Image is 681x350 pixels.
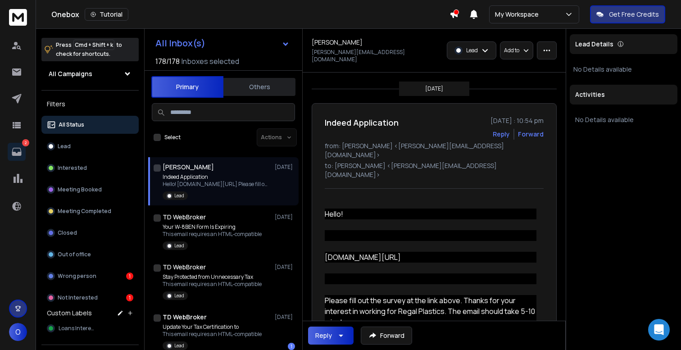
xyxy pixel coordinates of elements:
p: This email requires an HTML-compatible [163,281,262,288]
p: This email requires an HTML-compatible [163,231,262,238]
button: Primary [151,76,223,98]
p: Lead [174,342,184,349]
p: [DATE] [275,264,295,271]
span: Cmd + Shift + k [73,40,114,50]
button: All Campaigns [41,65,139,83]
div: 1 [288,343,295,350]
button: O [9,323,27,341]
button: Wrong person1 [41,267,139,285]
div: Reply [315,331,332,340]
h1: All Campaigns [49,69,92,78]
p: Stay Protected from Unnecessary Tax [163,273,262,281]
p: No Details available [575,115,672,124]
p: My Workspace [495,10,542,19]
button: Meeting Completed [41,202,139,220]
p: Lead [466,47,478,54]
div: Open Intercom Messenger [648,319,670,341]
p: No Details available [573,65,674,74]
p: Lead [174,292,184,299]
h1: TD WebBroker [163,263,206,272]
button: All Status [41,116,139,134]
p: [DATE] : 10:54 pm [490,116,544,125]
div: Forward [518,130,544,139]
button: Reply [308,327,354,345]
p: Meeting Booked [58,186,102,193]
button: Reply [493,130,510,139]
p: to: [PERSON_NAME] <[PERSON_NAME][EMAIL_ADDRESS][DOMAIN_NAME]> [325,161,544,179]
h3: Filters [41,98,139,110]
p: Hello! [DOMAIN_NAME][URL] Please fill out the [163,181,271,188]
p: Lead [174,242,184,249]
p: Add to [504,47,519,54]
button: Out of office [41,245,139,264]
button: Forward [361,327,412,345]
p: [DATE] [425,85,443,92]
button: Others [223,77,295,97]
button: Loans Interest [41,319,139,337]
p: Not Interested [58,294,98,301]
p: Lead [174,192,184,199]
button: Lead [41,137,139,155]
h1: TD WebBroker [163,313,207,322]
label: Select [164,134,181,141]
p: Interested [58,164,87,172]
p: All Status [59,121,84,128]
h1: Indeed Application [325,116,399,129]
div: Activities [570,85,677,105]
span: [DOMAIN_NAME][URL] [325,252,401,262]
a: 2 [8,143,26,161]
div: 1 [126,294,133,301]
h3: Inboxes selected [182,56,239,67]
p: [DATE] [275,314,295,321]
div: Onebox [51,8,449,21]
h1: TD WebBroker [163,213,206,222]
p: Lead [58,143,71,150]
p: Closed [58,229,77,236]
p: Indeed Application [163,173,271,181]
p: Out of office [58,251,91,258]
p: [PERSON_NAME][EMAIL_ADDRESS][DOMAIN_NAME] [312,49,431,63]
p: from: [PERSON_NAME] <[PERSON_NAME][EMAIL_ADDRESS][DOMAIN_NAME]> [325,141,544,159]
p: Update Your Tax Certification to [163,323,262,331]
h1: [PERSON_NAME] [312,38,363,47]
button: Not Interested1 [41,289,139,307]
span: Please fill out the survey at the link above. Thanks for your interest in working for Regal Plast... [325,295,536,327]
p: Wrong person [58,273,96,280]
h3: Custom Labels [47,309,92,318]
button: Tutorial [85,8,128,21]
button: All Inbox(s) [148,34,297,52]
span: Loans Interest [59,325,96,332]
div: 1 [126,273,133,280]
span: 178 / 178 [155,56,180,67]
span: Hello! [325,209,343,219]
p: Get Free Credits [609,10,659,19]
p: Meeting Completed [58,208,111,215]
p: [DATE] [275,164,295,171]
h1: All Inbox(s) [155,39,205,48]
h1: [PERSON_NAME] [163,163,214,172]
p: Your W-8BEN Form Is Expiring [163,223,262,231]
p: [DATE] [275,214,295,221]
button: Get Free Credits [590,5,665,23]
button: Interested [41,159,139,177]
p: Press to check for shortcuts. [56,41,122,59]
button: Closed [41,224,139,242]
button: Meeting Booked [41,181,139,199]
p: This email requires an HTML-compatible [163,331,262,338]
p: Lead Details [575,40,613,49]
p: 2 [22,139,29,146]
